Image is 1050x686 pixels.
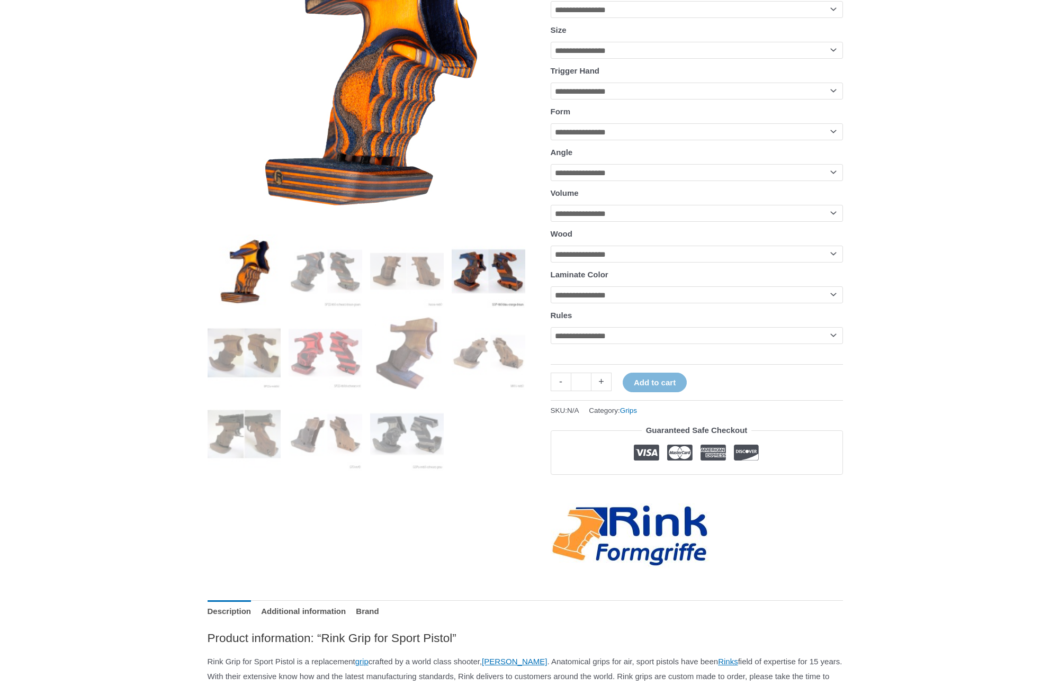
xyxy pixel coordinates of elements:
[356,600,379,623] a: Brand
[551,107,571,116] label: Form
[567,407,579,414] span: N/A
[355,657,369,666] a: grip
[289,398,362,471] img: Rink Grip for Sport Pistol - Image 10
[551,503,710,568] a: Rink-Formgriffe
[208,630,843,646] h2: Product information: “Rink Grip for Sport Pistol”
[642,423,752,438] legend: Guaranteed Safe Checkout
[208,234,281,308] img: Rink Grip for Sport Pistol
[289,234,362,308] img: Rink Grip for Sport Pistol - Image 2
[551,148,573,157] label: Angle
[571,373,591,391] input: Product quantity
[551,311,572,320] label: Rules
[208,600,252,623] a: Description
[620,407,637,414] a: Grips
[551,188,579,197] label: Volume
[551,270,608,279] label: Laminate Color
[452,316,525,390] img: Rink Sport Pistol Grip
[551,25,567,34] label: Size
[718,657,738,666] a: Rinks
[591,373,612,391] a: +
[623,373,687,392] button: Add to cart
[551,404,579,417] span: SKU:
[261,600,346,623] a: Additional information
[551,373,571,391] a: -
[551,66,600,75] label: Trigger Hand
[208,398,281,471] img: Rink Grip for Sport Pistol - Image 9
[551,229,572,238] label: Wood
[452,234,525,308] img: Rink Grip for Sport Pistol - Image 4
[208,316,281,390] img: Rink Grip for Sport Pistol - Image 5
[551,483,843,495] iframe: Customer reviews powered by Trustpilot
[482,657,547,666] a: [PERSON_NAME]
[370,234,444,308] img: Rink Grip for Sport Pistol - Image 3
[370,398,444,471] img: Rink Grip for Sport Pistol - Image 11
[370,316,444,390] img: Rink Grip for Sport Pistol - Image 7
[589,404,637,417] span: Category:
[289,316,362,390] img: Rink Grip for Sport Pistol - Image 6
